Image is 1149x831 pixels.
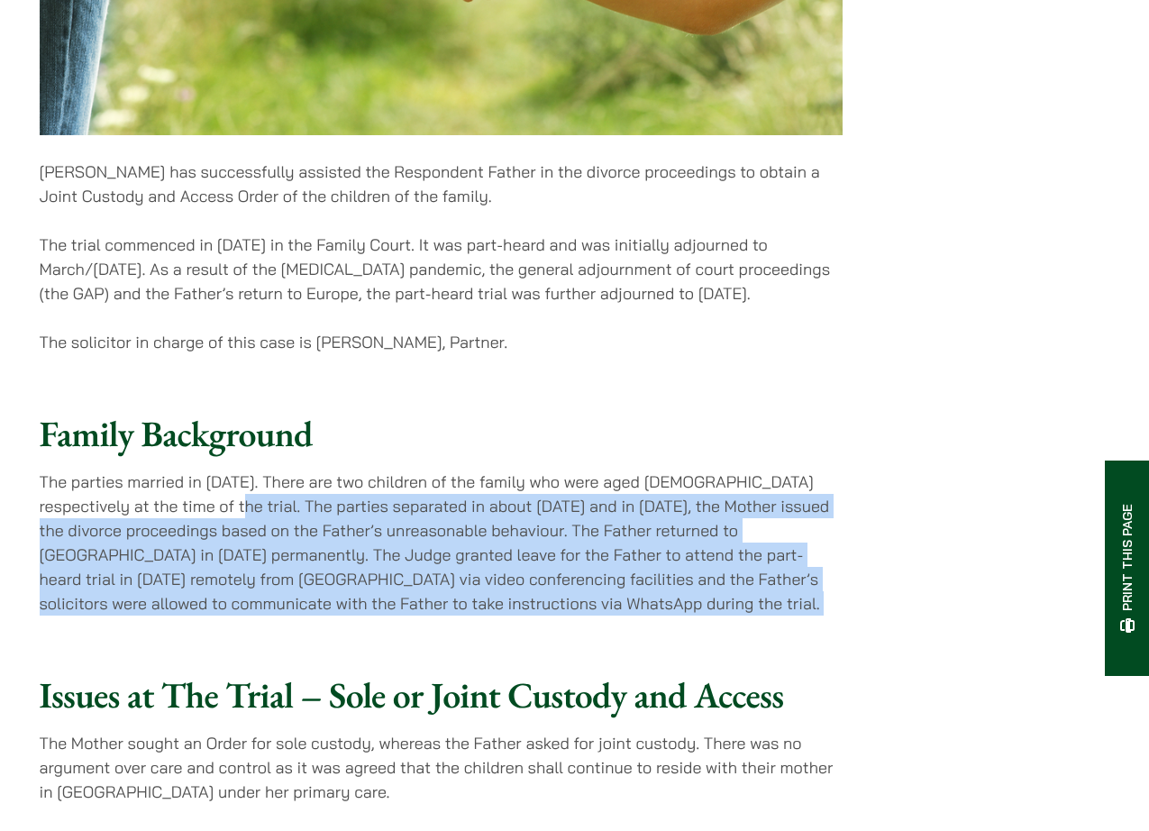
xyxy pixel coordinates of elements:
p: The parties married in [DATE]. There are two children of the family who were aged [DEMOGRAPHIC_DA... [40,470,843,616]
h2: Family Background [40,412,843,455]
p: [PERSON_NAME] has successfully assisted the Respondent Father in the divorce proceedings to obtai... [40,160,843,208]
p: The Mother sought an Order for sole custody, whereas the Father asked for joint custody. There wa... [40,731,843,804]
h2: Issues at The Trial – Sole or Joint Custody and Access [40,673,843,717]
p: The solicitor in charge of this case is [PERSON_NAME], Partner. [40,330,843,354]
p: The trial commenced in [DATE] in the Family Court. It was part-heard and was initially adjourned ... [40,233,843,306]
